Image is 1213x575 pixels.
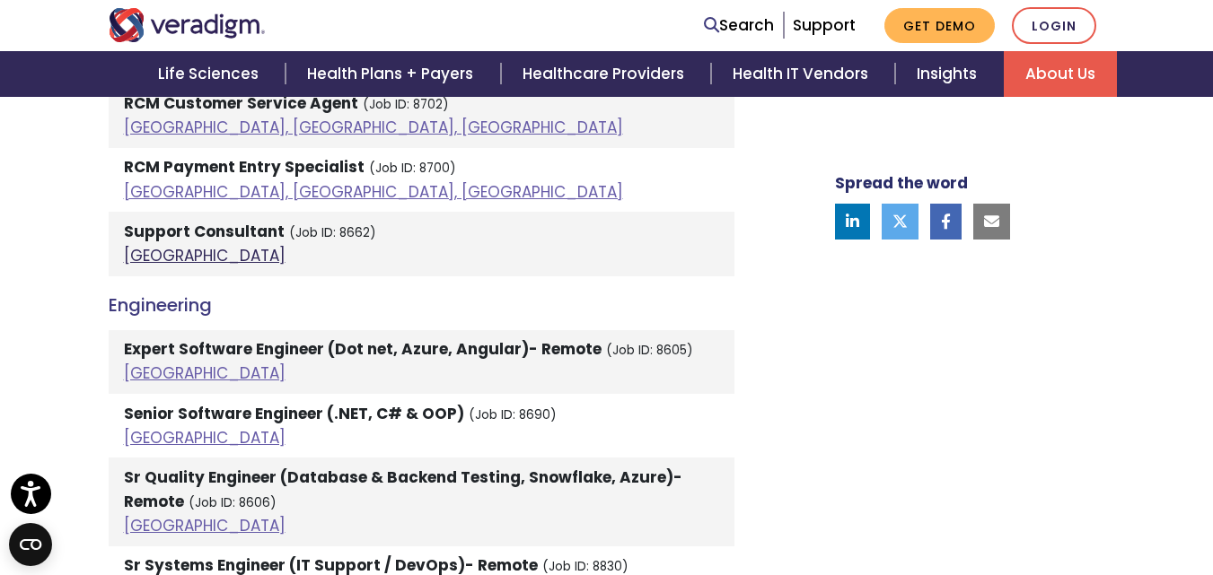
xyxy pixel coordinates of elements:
[501,51,711,97] a: Healthcare Providers
[124,156,365,178] strong: RCM Payment Entry Specialist
[1012,7,1096,44] a: Login
[124,362,286,384] a: [GEOGRAPHIC_DATA]
[124,515,286,536] a: [GEOGRAPHIC_DATA]
[289,224,376,241] small: (Job ID: 8662)
[124,338,602,360] strong: Expert Software Engineer (Dot net, Azure, Angular)- Remote
[469,406,557,423] small: (Job ID: 8690)
[124,466,682,512] strong: Sr Quality Engineer (Database & Backend Testing, Snowflake, Azure)- Remote
[136,51,286,97] a: Life Sciences
[109,294,734,316] h4: Engineering
[124,92,358,114] strong: RCM Customer Service Agent
[124,181,623,203] a: [GEOGRAPHIC_DATA], [GEOGRAPHIC_DATA], [GEOGRAPHIC_DATA]
[704,13,774,38] a: Search
[109,8,266,42] img: Veradigm logo
[124,403,464,424] strong: Senior Software Engineer (.NET, C# & OOP)
[124,117,623,138] a: [GEOGRAPHIC_DATA], [GEOGRAPHIC_DATA], [GEOGRAPHIC_DATA]
[542,558,628,575] small: (Job ID: 8830)
[895,51,1004,97] a: Insights
[9,523,52,566] button: Open CMP widget
[363,96,449,113] small: (Job ID: 8702)
[793,14,856,36] a: Support
[189,494,277,511] small: (Job ID: 8606)
[124,221,285,242] strong: Support Consultant
[711,51,895,97] a: Health IT Vendors
[286,51,500,97] a: Health Plans + Payers
[124,427,286,449] a: [GEOGRAPHIC_DATA]
[606,342,693,359] small: (Job ID: 8605)
[884,8,995,43] a: Get Demo
[124,245,286,266] a: [GEOGRAPHIC_DATA]
[1004,51,1117,97] a: About Us
[835,172,968,194] strong: Spread the word
[369,160,456,177] small: (Job ID: 8700)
